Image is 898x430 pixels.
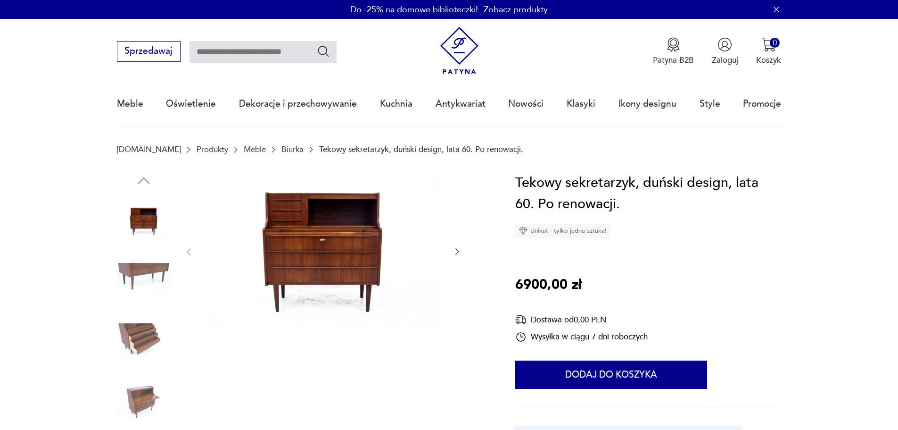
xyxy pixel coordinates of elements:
button: Dodaj do koszyka [515,361,707,389]
img: Ikonka użytkownika [717,37,732,52]
a: Zobacz produkty [484,4,548,16]
img: Ikona diamentu [519,227,527,235]
a: [DOMAIN_NAME] [117,145,181,154]
a: Antykwariat [436,82,486,126]
img: Zdjęcie produktu Tekowy sekretarzyk, duński design, lata 60. Po renowacji. [117,194,171,248]
img: Zdjęcie produktu Tekowy sekretarzyk, duński design, lata 60. Po renowacji. [117,374,171,428]
div: 0 [770,38,780,48]
a: Nowości [508,82,544,126]
a: Ikony designu [618,82,676,126]
a: Kuchnia [380,82,412,126]
p: Tekowy sekretarzyk, duński design, lata 60. Po renowacji. [319,145,523,154]
a: Produkty [197,145,228,154]
button: Sprzedawaj [117,41,181,62]
img: Zdjęcie produktu Tekowy sekretarzyk, duński design, lata 60. Po renowacji. [117,314,171,368]
a: Klasyki [567,82,595,126]
img: Ikona dostawy [515,314,527,326]
img: Patyna - sklep z meblami i dekoracjami vintage [436,27,483,75]
button: Zaloguj [712,37,738,66]
p: Zaloguj [712,55,738,66]
img: Ikona medalu [666,37,681,52]
a: Meble [244,145,266,154]
p: Koszyk [756,55,781,66]
p: Patyna B2B [653,55,694,66]
a: Sprzedawaj [117,48,181,56]
img: Ikona koszyka [761,37,776,52]
button: 0Koszyk [756,37,781,66]
div: Wysyłka w ciągu 7 dni roboczych [515,331,648,343]
a: Promocje [743,82,781,126]
button: Szukaj [317,44,330,58]
a: Ikona medaluPatyna B2B [653,37,694,66]
a: Biurka [281,145,304,154]
a: Meble [117,82,143,126]
h1: Tekowy sekretarzyk, duński design, lata 60. Po renowacji. [515,172,781,215]
img: Zdjęcie produktu Tekowy sekretarzyk, duński design, lata 60. Po renowacji. [205,172,441,330]
button: Patyna B2B [653,37,694,66]
p: Do -25% na domowe biblioteczki! [350,4,478,16]
a: Oświetlenie [166,82,216,126]
div: Unikat - tylko jedna sztuka! [515,224,610,238]
a: Style [700,82,720,126]
a: Dekoracje i przechowywanie [239,82,357,126]
div: Dostawa od 0,00 PLN [515,314,648,326]
p: 6900,00 zł [515,274,582,296]
img: Zdjęcie produktu Tekowy sekretarzyk, duński design, lata 60. Po renowacji. [117,254,171,308]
